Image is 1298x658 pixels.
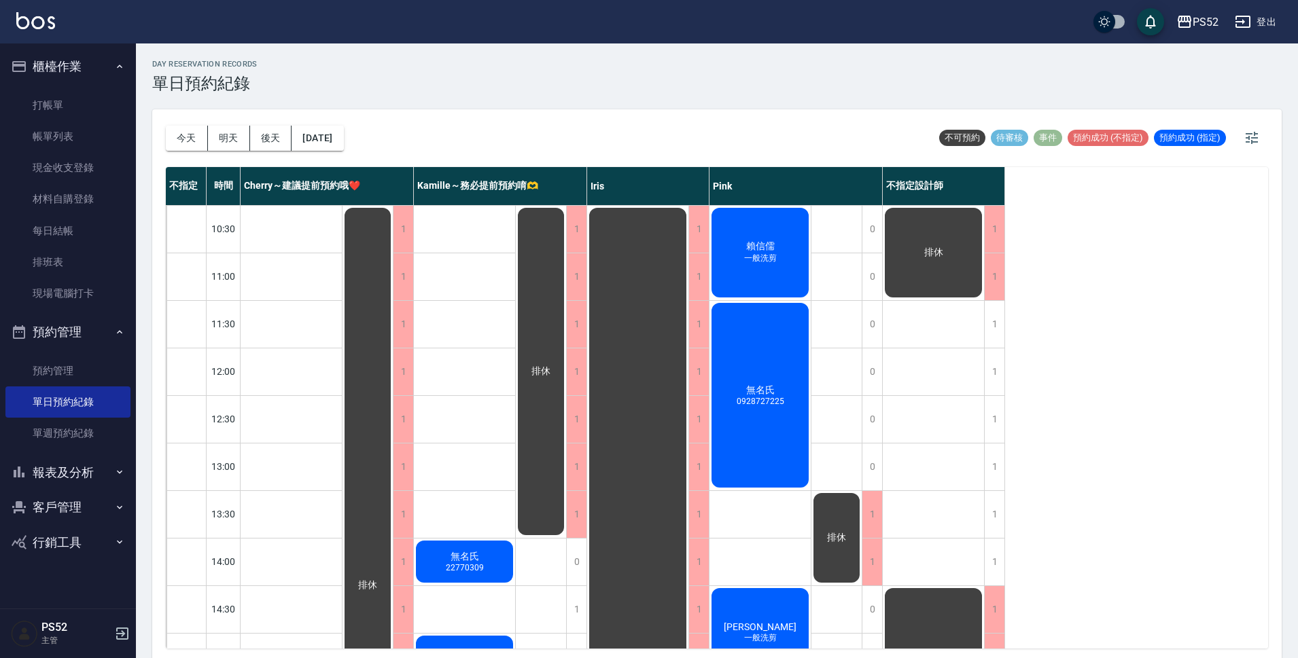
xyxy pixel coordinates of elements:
span: 一般洗剪 [741,253,779,264]
div: 1 [688,443,709,490]
div: 1 [566,348,586,395]
div: Kamille～務必提前預約唷🫶 [414,167,587,205]
button: 報表及分析 [5,455,130,490]
div: 1 [984,491,1004,538]
span: 排休 [824,532,849,544]
div: 0 [566,538,586,585]
div: 1 [566,586,586,633]
span: 排休 [355,579,380,591]
span: [PERSON_NAME] [721,621,799,632]
div: 10:30 [207,205,241,253]
div: 1 [566,301,586,348]
div: 14:00 [207,538,241,585]
div: 1 [984,586,1004,633]
span: 預約成功 (指定) [1154,132,1226,144]
a: 單週預約紀錄 [5,418,130,449]
img: Person [11,620,38,647]
div: 1 [566,206,586,253]
span: 排休 [922,246,946,259]
span: 無名氏 [743,384,777,397]
div: 1 [393,396,413,443]
div: 0 [862,348,882,395]
span: 待審核 [991,132,1028,144]
h3: 單日預約紀錄 [152,74,258,93]
div: 1 [688,396,709,443]
span: 不可預約 [939,132,985,144]
a: 現場電腦打卡 [5,278,130,309]
div: 1 [862,491,882,538]
div: 1 [566,491,586,538]
div: 12:30 [207,395,241,443]
a: 打帳單 [5,90,130,121]
div: 1 [688,538,709,585]
div: 1 [393,491,413,538]
div: 1 [393,443,413,490]
div: 1 [393,348,413,395]
div: 1 [688,586,709,633]
div: 0 [862,206,882,253]
button: 登出 [1229,10,1282,35]
button: [DATE] [292,126,343,151]
div: 1 [566,396,586,443]
div: 0 [862,443,882,490]
img: Logo [16,12,55,29]
span: 排休 [529,365,553,378]
div: 1 [688,301,709,348]
div: 14:30 [207,585,241,633]
div: 1 [688,348,709,395]
span: 一般洗剪 [741,632,779,644]
h2: day Reservation records [152,60,258,69]
div: 1 [984,538,1004,585]
div: 0 [862,301,882,348]
div: 0 [862,396,882,443]
button: PS52 [1171,8,1224,36]
span: 22770309 [443,563,487,572]
button: 櫃檯作業 [5,49,130,84]
div: 11:00 [207,253,241,300]
div: Cherry～建議提前預約哦❤️ [241,167,414,205]
div: 1 [984,443,1004,490]
button: save [1137,8,1164,35]
div: 1 [862,538,882,585]
div: Pink [709,167,883,205]
div: 1 [984,206,1004,253]
a: 預約管理 [5,355,130,386]
button: 客戶管理 [5,490,130,525]
span: 0928727225 [734,397,787,406]
button: 明天 [208,126,250,151]
span: 無名氏 [448,551,482,563]
div: 1 [393,538,413,585]
span: 預約成功 (不指定) [1068,132,1148,144]
span: 事件 [1034,132,1062,144]
a: 材料自購登錄 [5,183,130,215]
div: 1 [688,206,709,253]
div: 13:30 [207,490,241,538]
h5: PS52 [41,621,111,634]
div: 1 [393,206,413,253]
div: 1 [688,253,709,300]
div: 1 [984,396,1004,443]
div: 1 [688,491,709,538]
div: 12:00 [207,348,241,395]
div: 1 [984,301,1004,348]
a: 每日結帳 [5,215,130,246]
div: 13:00 [207,443,241,490]
a: 帳單列表 [5,121,130,152]
a: 現金收支登錄 [5,152,130,183]
div: 0 [862,253,882,300]
div: Iris [587,167,709,205]
div: 1 [984,253,1004,300]
button: 今天 [166,126,208,151]
div: 1 [566,443,586,490]
div: 11:30 [207,300,241,348]
div: PS52 [1193,14,1218,31]
div: 1 [566,253,586,300]
span: 賴信儒 [743,240,777,253]
button: 行銷工具 [5,525,130,560]
div: 不指定 [166,167,207,205]
a: 排班表 [5,246,130,278]
div: 0 [862,586,882,633]
div: 不指定設計師 [883,167,1005,205]
div: 1 [984,348,1004,395]
div: 1 [393,253,413,300]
